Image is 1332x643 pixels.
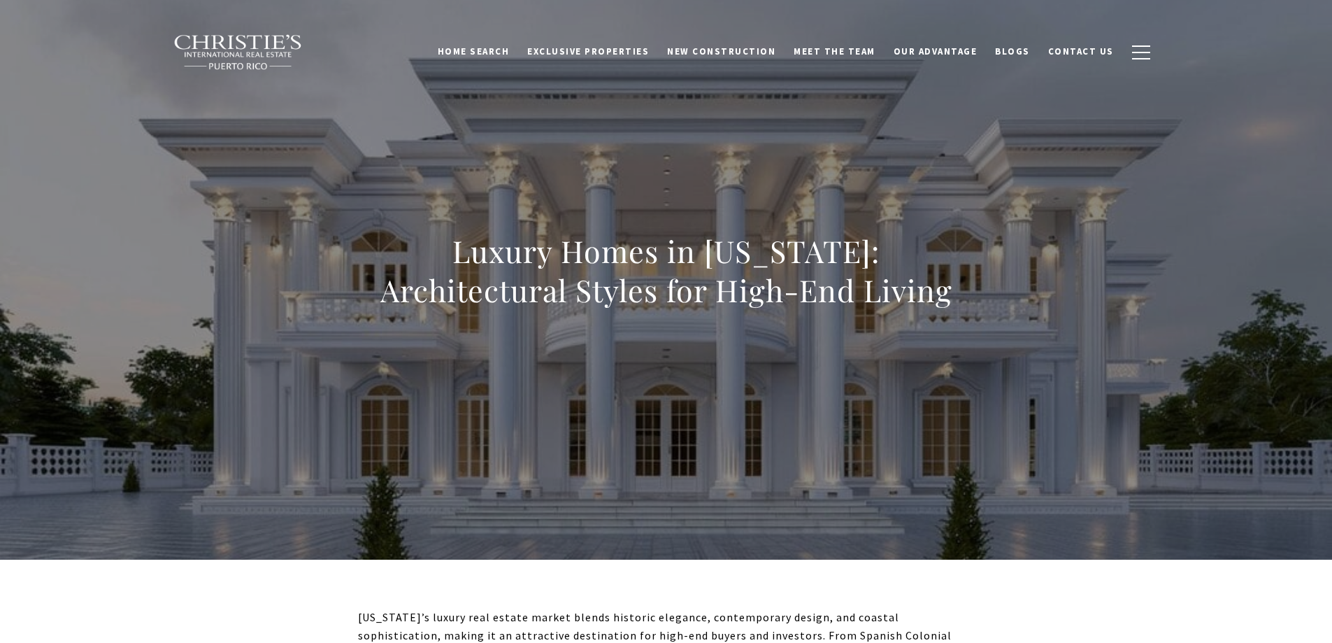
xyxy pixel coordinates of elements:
a: Meet the Team [785,38,885,65]
a: Home Search [429,38,519,65]
a: Blogs [986,38,1039,65]
span: Contact Us [1048,45,1114,57]
span: Our Advantage [894,45,977,57]
img: Christie's International Real Estate black text logo [173,34,303,71]
h1: Luxury Homes in [US_STATE]: Architectural Styles for High-End Living [358,232,975,310]
span: New Construction [667,45,775,57]
span: Blogs [995,45,1030,57]
a: Exclusive Properties [518,38,658,65]
a: Our Advantage [885,38,987,65]
span: Exclusive Properties [527,45,649,57]
a: New Construction [658,38,785,65]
